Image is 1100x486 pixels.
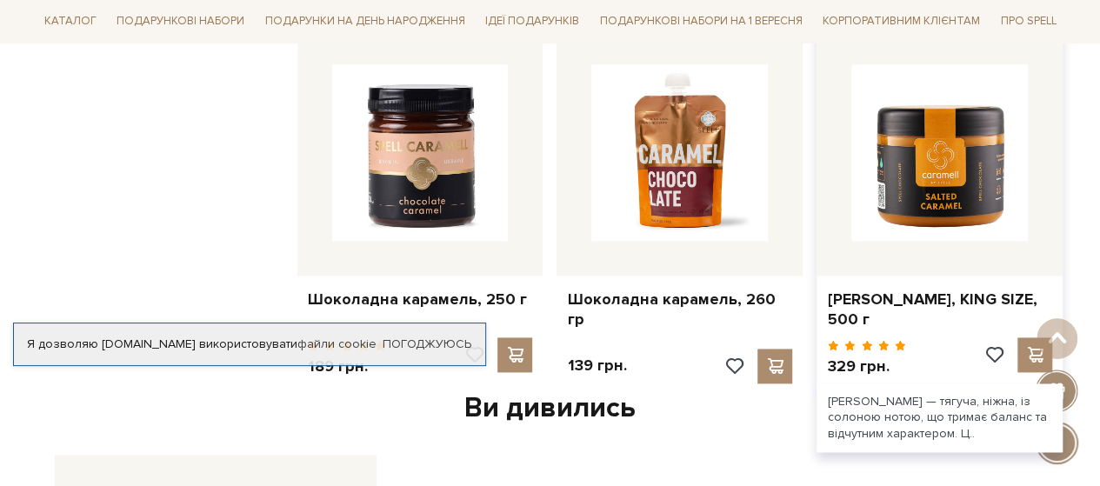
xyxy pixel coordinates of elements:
[37,9,103,36] a: Каталог
[567,356,626,376] p: 139 грн.
[297,336,377,351] a: файли cookie
[851,64,1028,241] img: Солона карамель, KING SIZE, 500 г
[994,9,1063,36] a: Про Spell
[567,290,792,330] a: Шоколадна карамель, 260 гр
[591,64,768,241] img: Шоколадна карамель, 260 гр
[593,7,810,37] a: Подарункові набори на 1 Вересня
[308,290,533,310] a: Шоколадна карамель, 250 г
[258,9,472,36] a: Подарунки на День народження
[827,290,1052,330] a: [PERSON_NAME], KING SIZE, 500 г
[110,9,251,36] a: Подарункові набори
[478,9,586,36] a: Ідеї подарунків
[308,356,387,376] p: 189 грн.
[816,7,987,37] a: Корпоративним клієнтам
[14,336,485,352] div: Я дозволяю [DOMAIN_NAME] використовувати
[383,336,471,352] a: Погоджуюсь
[817,383,1063,452] div: [PERSON_NAME] — тягуча, ніжна, із солоною нотою, що тримає баланс та відчутним характером. Ц..
[827,356,906,376] p: 329 грн.
[48,390,1053,427] div: Ви дивились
